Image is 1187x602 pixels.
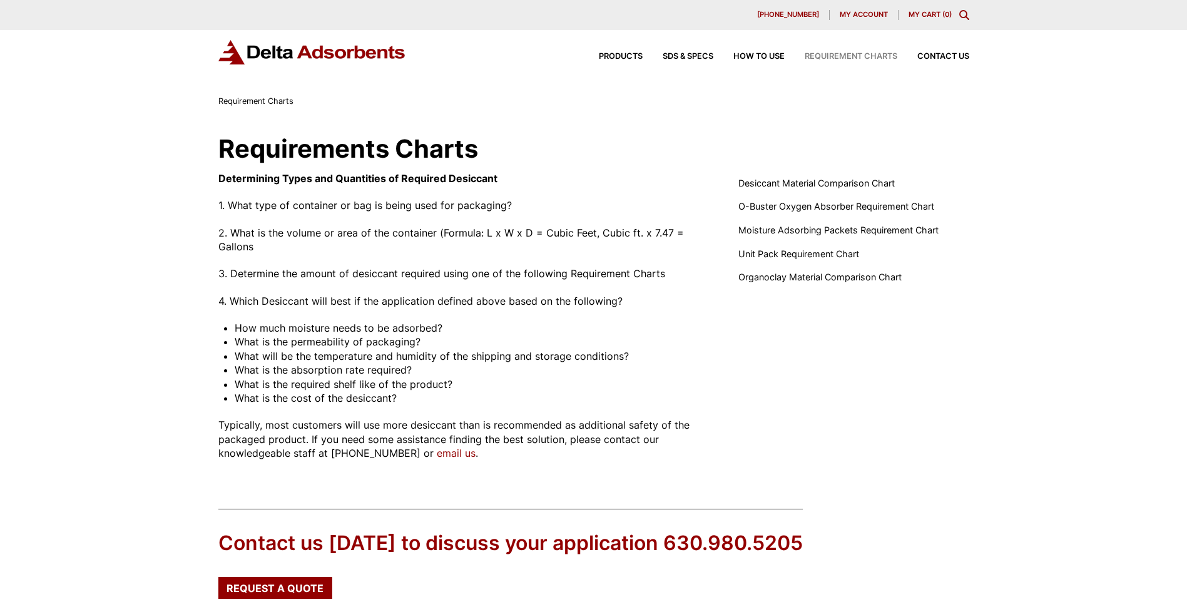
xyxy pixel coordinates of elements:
[218,529,803,558] div: Contact us [DATE] to discuss your application 630.980.5205
[218,96,293,106] span: Requirement Charts
[733,53,785,61] span: How to Use
[959,10,969,20] div: Toggle Modal Content
[747,10,830,20] a: [PHONE_NUMBER]
[599,53,643,61] span: Products
[945,10,949,19] span: 0
[917,53,969,61] span: Contact Us
[235,349,708,363] li: What will be the temperature and humidity of the shipping and storage conditions?
[235,391,708,405] li: What is the cost of the desiccant?
[805,53,897,61] span: Requirement Charts
[437,447,476,459] a: email us
[897,53,969,61] a: Contact Us
[909,10,952,19] a: My Cart (0)
[218,418,709,460] p: Typically, most customers will use more desiccant than is recommended as additional safety of the...
[235,335,708,349] li: What is the permeability of packaging?
[218,198,709,212] p: 1. What type of container or bag is being used for packaging?
[218,267,709,280] p: 3. Determine the amount of desiccant required using one of the following Requirement Charts
[235,377,708,391] li: What is the required shelf like of the product?
[218,294,709,308] p: 4. Which Desiccant will best if the application defined above based on the following?
[218,172,497,185] strong: Determining Types and Quantities of Required Desiccant
[738,270,902,284] a: Organoclay Material Comparison Chart
[840,11,888,18] span: My account
[713,53,785,61] a: How to Use
[757,11,819,18] span: [PHONE_NUMBER]
[643,53,713,61] a: SDS & SPECS
[218,226,709,254] p: 2. What is the volume or area of the container (Formula: L x W x D = Cubic Feet, Cubic ft. x 7.47...
[738,247,859,261] a: Unit Pack Requirement Chart
[579,53,643,61] a: Products
[830,10,899,20] a: My account
[235,363,708,377] li: What is the absorption rate required?
[218,40,406,64] img: Delta Adsorbents
[218,577,332,598] a: Request a Quote
[663,53,713,61] span: SDS & SPECS
[235,321,708,335] li: How much moisture needs to be adsorbed?
[738,176,895,190] a: Desiccant Material Comparison Chart
[738,200,934,213] a: O-Buster Oxygen Absorber Requirement Chart
[785,53,897,61] a: Requirement Charts
[227,583,323,593] span: Request a Quote
[738,223,939,237] a: Moisture Adsorbing Packets Requirement Chart
[218,136,969,161] h1: Requirements Charts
